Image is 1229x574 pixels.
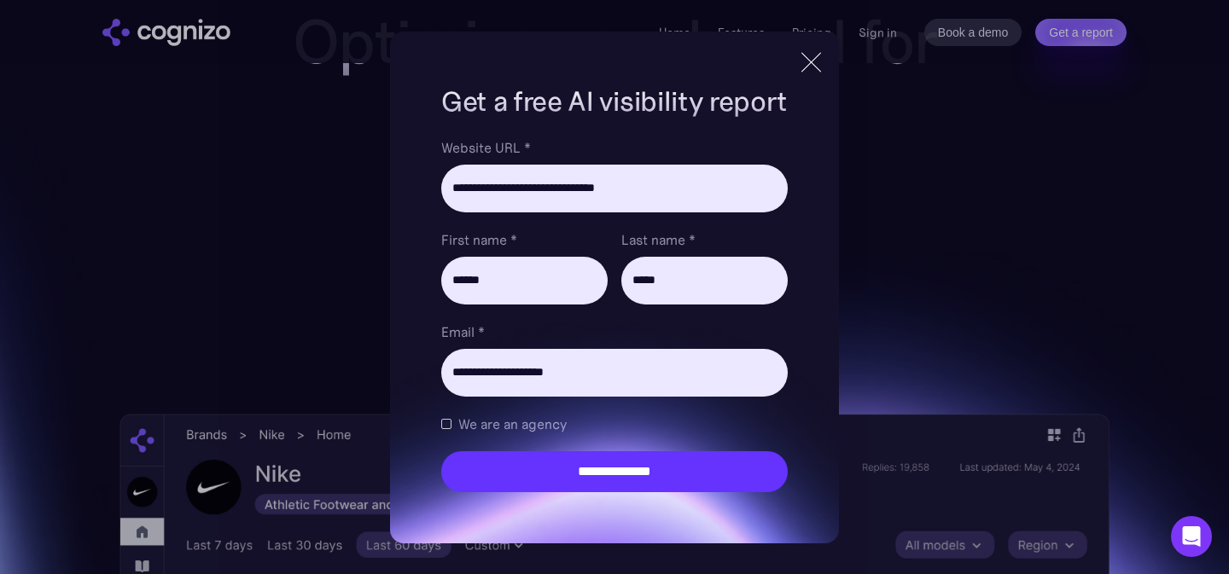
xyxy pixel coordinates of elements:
form: Brand Report Form [441,137,788,492]
label: Website URL * [441,137,788,158]
span: We are an agency [458,414,567,434]
h1: Get a free AI visibility report [441,83,788,120]
label: First name * [441,229,608,250]
div: Open Intercom Messenger [1171,516,1212,557]
label: Email * [441,322,788,342]
label: Last name * [621,229,788,250]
